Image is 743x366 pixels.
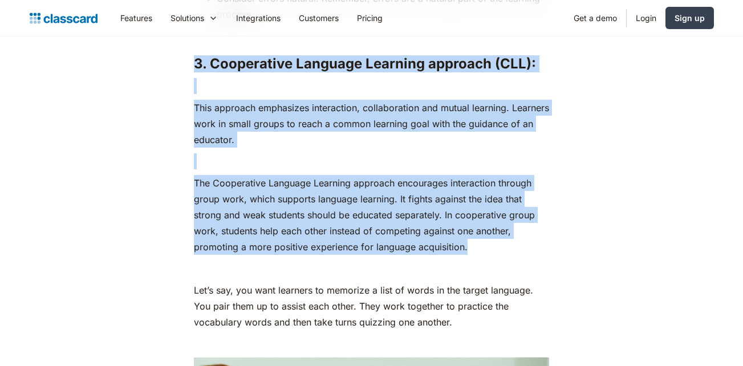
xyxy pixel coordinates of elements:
[30,10,98,26] a: home
[194,336,549,352] p: ‍
[627,5,665,31] a: Login
[161,5,227,31] div: Solutions
[111,5,161,31] a: Features
[194,282,549,330] p: Let’s say, you want learners to memorize a list of words in the target language. You pair them up...
[290,5,348,31] a: Customers
[565,5,626,31] a: Get a demo
[194,261,549,276] p: ‍
[675,12,705,24] div: Sign up
[348,5,392,31] a: Pricing
[170,12,204,24] div: Solutions
[194,55,531,72] strong: 3. Cooperative Language Learning approach (CLL)
[194,153,549,169] p: ‍
[194,78,549,94] p: ‍
[665,7,714,29] a: Sign up
[227,5,290,31] a: Integrations
[194,175,549,255] p: The Cooperative Language Learning approach encourages interaction through group work, which suppo...
[194,55,549,72] h3: :
[194,100,549,148] p: This approach emphasizes interaction, collaboration and mutual learning. Learners work in small g...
